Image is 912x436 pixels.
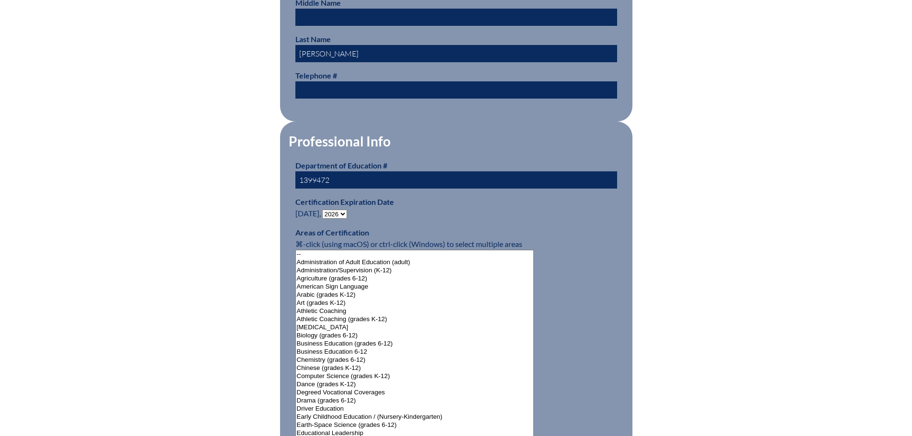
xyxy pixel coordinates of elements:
[295,161,387,170] label: Department of Education #
[296,413,534,421] option: Early Childhood Education / (Nursery-Kindergarten)
[295,228,369,237] label: Areas of Certification
[296,307,534,315] option: Athletic Coaching
[296,405,534,413] option: Driver Education
[296,267,534,275] option: Administration/Supervision (K-12)
[296,258,534,267] option: Administration of Adult Education (adult)
[296,299,534,307] option: Art (grades K-12)
[296,421,534,429] option: Earth-Space Science (grades 6-12)
[295,34,331,44] label: Last Name
[296,275,534,283] option: Agriculture (grades 6-12)
[296,372,534,380] option: Computer Science (grades K-12)
[296,291,534,299] option: Arabic (grades K-12)
[296,397,534,405] option: Drama (grades 6-12)
[296,332,534,340] option: Biology (grades 6-12)
[295,71,337,80] label: Telephone #
[296,315,534,324] option: Athletic Coaching (grades K-12)
[296,340,534,348] option: Business Education (grades 6-12)
[296,324,534,332] option: [MEDICAL_DATA]
[296,389,534,397] option: Degreed Vocational Coverages
[296,348,534,356] option: Business Education 6-12
[295,197,394,206] label: Certification Expiration Date
[296,250,534,258] option: --
[296,283,534,291] option: American Sign Language
[296,380,534,389] option: Dance (grades K-12)
[295,209,321,218] span: [DATE],
[288,133,392,149] legend: Professional Info
[296,356,534,364] option: Chemistry (grades 6-12)
[296,364,534,372] option: Chinese (grades K-12)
